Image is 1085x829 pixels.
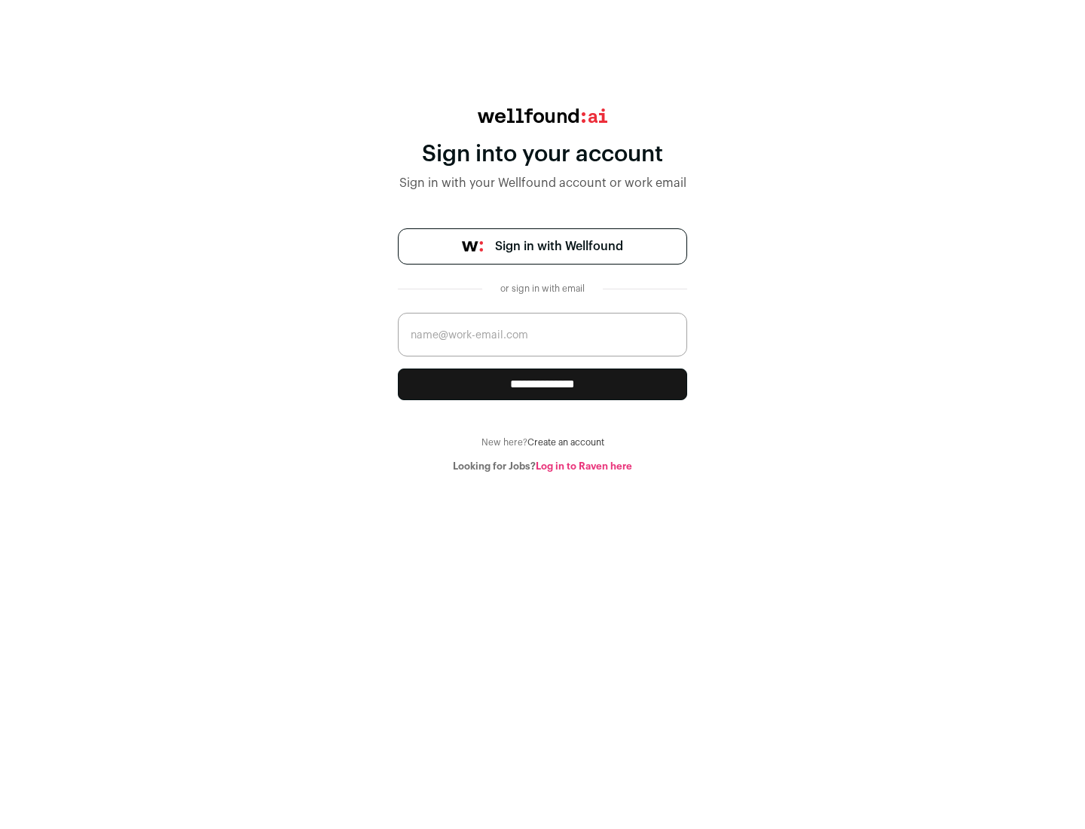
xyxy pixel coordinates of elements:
[398,460,687,473] div: Looking for Jobs?
[478,109,607,123] img: wellfound:ai
[398,228,687,265] a: Sign in with Wellfound
[398,141,687,168] div: Sign into your account
[494,283,591,295] div: or sign in with email
[398,313,687,356] input: name@work-email.com
[495,237,623,255] span: Sign in with Wellfound
[398,436,687,448] div: New here?
[398,174,687,192] div: Sign in with your Wellfound account or work email
[527,438,604,447] a: Create an account
[536,461,632,471] a: Log in to Raven here
[462,241,483,252] img: wellfound-symbol-flush-black-fb3c872781a75f747ccb3a119075da62bfe97bd399995f84a933054e44a575c4.png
